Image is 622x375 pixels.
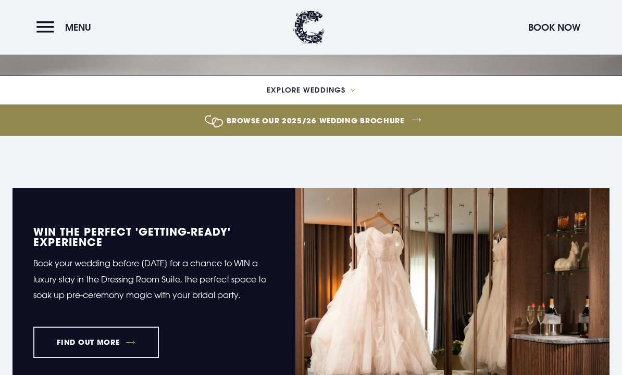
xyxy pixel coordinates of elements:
[523,16,586,38] button: Book Now
[36,16,96,38] button: Menu
[65,21,91,33] span: Menu
[267,86,345,94] span: Explore Weddings
[33,226,275,247] h5: WIN the perfect 'Getting-Ready' experience
[33,327,159,358] a: FIND OUT MORE
[293,10,325,44] img: Clandeboye Lodge
[33,255,275,303] p: Book your wedding before [DATE] for a chance to WIN a luxury stay in the Dressing Room Suite, the...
